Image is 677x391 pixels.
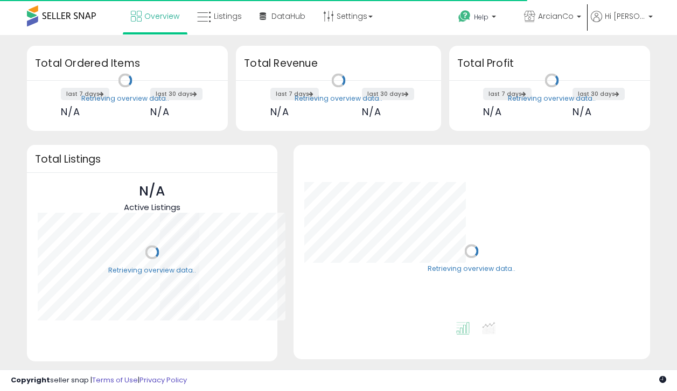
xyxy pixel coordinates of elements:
[92,375,138,385] a: Terms of Use
[605,11,645,22] span: Hi [PERSON_NAME]
[11,375,187,386] div: seller snap | |
[591,11,653,35] a: Hi [PERSON_NAME]
[450,2,514,35] a: Help
[474,12,488,22] span: Help
[81,94,169,103] div: Retrieving overview data..
[144,11,179,22] span: Overview
[458,10,471,23] i: Get Help
[538,11,574,22] span: ArcianCo
[108,266,196,275] div: Retrieving overview data..
[139,375,187,385] a: Privacy Policy
[508,94,596,103] div: Retrieving overview data..
[295,94,382,103] div: Retrieving overview data..
[11,375,50,385] strong: Copyright
[214,11,242,22] span: Listings
[428,264,515,274] div: Retrieving overview data..
[271,11,305,22] span: DataHub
